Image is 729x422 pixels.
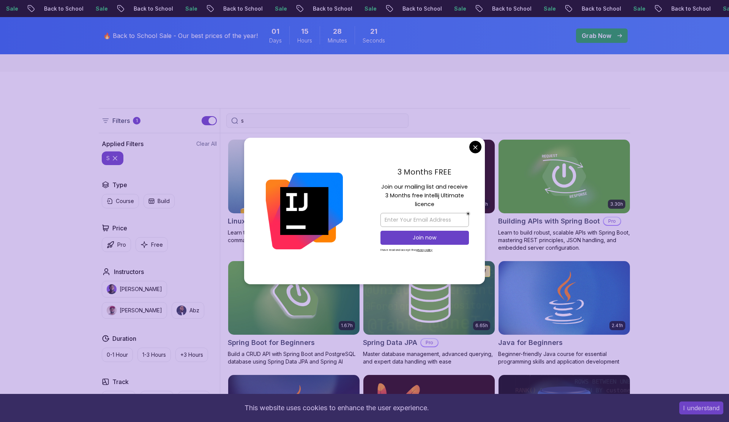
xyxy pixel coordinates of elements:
p: Course [116,197,134,205]
button: Course [102,194,139,208]
p: Sale [624,5,649,13]
img: Spring Boot for Beginners card [228,261,360,335]
a: Java for Beginners card2.41hJava for BeginnersBeginner-friendly Java course for essential program... [498,261,630,365]
img: Java for Beginners card [499,261,630,335]
p: 6.65h [475,323,488,329]
button: instructor imgAbz [172,302,204,319]
p: 🔥 Back to School Sale - Our best prices of the year! [103,31,258,40]
button: 0-1 Hour [102,348,133,362]
button: s [102,151,123,165]
a: Spring Boot for Beginners card1.67hNEWSpring Boot for BeginnersBuild a CRUD API with Spring Boot ... [228,261,360,365]
p: +3 Hours [180,351,203,359]
p: Abz [189,307,199,314]
p: Pro [421,339,438,346]
button: instructor img[PERSON_NAME] [102,302,167,319]
img: Linux Fundamentals card [228,140,360,213]
button: instructor img[PERSON_NAME] [102,281,167,298]
button: Back End [140,391,174,405]
button: Clear All [196,140,217,148]
p: Sale [266,5,290,13]
p: Back to School [662,5,714,13]
button: +3 Hours [175,348,208,362]
p: Back to School [125,5,176,13]
input: Search Java, React, Spring boot ... [241,117,404,124]
p: Back to School [573,5,624,13]
h2: Spring Data JPA [363,337,417,348]
p: Pro [117,241,126,249]
button: Front End [102,391,136,405]
span: Seconds [363,37,385,44]
p: Sale [355,5,380,13]
p: Grab Now [582,31,611,40]
button: Pro [102,237,131,252]
span: Hours [297,37,312,44]
p: Sale [87,5,111,13]
p: Master database management, advanced querying, and expert data handling with ease [363,350,495,365]
h2: Applied Filters [102,139,144,148]
p: Free [151,241,163,249]
span: Minutes [328,37,347,44]
img: instructor img [177,305,186,315]
a: Linux Fundamentals card6.00hLinux FundamentalsProLearn the fundamentals of Linux and how to use t... [228,139,360,244]
img: Building APIs with Spring Boot card [499,140,630,213]
button: Free [136,237,168,252]
h2: Building APIs with Spring Boot [498,216,600,227]
p: Build a CRUD API with Spring Boot and PostgreSQL database using Spring Data JPA and Spring AI [228,350,360,365]
h2: Duration [112,334,136,343]
p: 1.67h [341,323,353,329]
p: [PERSON_NAME] [120,307,162,314]
img: instructor img [107,284,117,294]
h2: Track [112,377,129,386]
p: 3.30h [610,201,623,207]
p: Filters [112,116,130,125]
h2: Price [112,224,127,233]
h2: Linux Fundamentals [228,216,295,227]
p: Learn to build robust, scalable APIs with Spring Boot, mastering REST principles, JSON handling, ... [498,229,630,252]
p: Sale [176,5,200,13]
p: Back to School [304,5,355,13]
p: 2.41h [612,323,623,329]
h2: Spring Boot for Beginners [228,337,315,348]
h2: Instructors [114,267,144,276]
p: Learn the fundamentals of Linux and how to use the command line [228,229,360,244]
p: Sale [445,5,469,13]
h2: Java for Beginners [498,337,563,348]
button: Dev Ops [178,391,210,405]
p: Back to School [393,5,445,13]
img: instructor img [107,305,117,315]
h2: Type [112,180,127,189]
button: 1-3 Hours [137,348,171,362]
p: Back to School [35,5,87,13]
p: Build [158,197,170,205]
p: Beginner-friendly Java course for essential programming skills and application development [498,350,630,365]
p: 1 [136,118,138,124]
p: 0-1 Hour [107,351,128,359]
span: 21 Seconds [370,26,377,37]
a: Building APIs with Spring Boot card3.30hBuilding APIs with Spring BootProLearn to build robust, s... [498,139,630,252]
p: s [106,154,110,162]
span: 1 Days [271,26,279,37]
span: 28 Minutes [333,26,342,37]
p: Pro [604,217,620,225]
p: 1-3 Hours [142,351,166,359]
a: Spring Data JPA card6.65hNEWSpring Data JPAProMaster database management, advanced querying, and ... [363,261,495,365]
button: Build [144,194,175,208]
p: [PERSON_NAME] [120,285,162,293]
span: Days [269,37,282,44]
span: 15 Hours [301,26,309,37]
p: Sale [535,5,559,13]
div: This website uses cookies to enhance the user experience. [6,400,668,416]
img: Spring Data JPA card [363,261,495,335]
p: Back to School [483,5,535,13]
button: Accept cookies [679,402,723,414]
p: Back to School [214,5,266,13]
